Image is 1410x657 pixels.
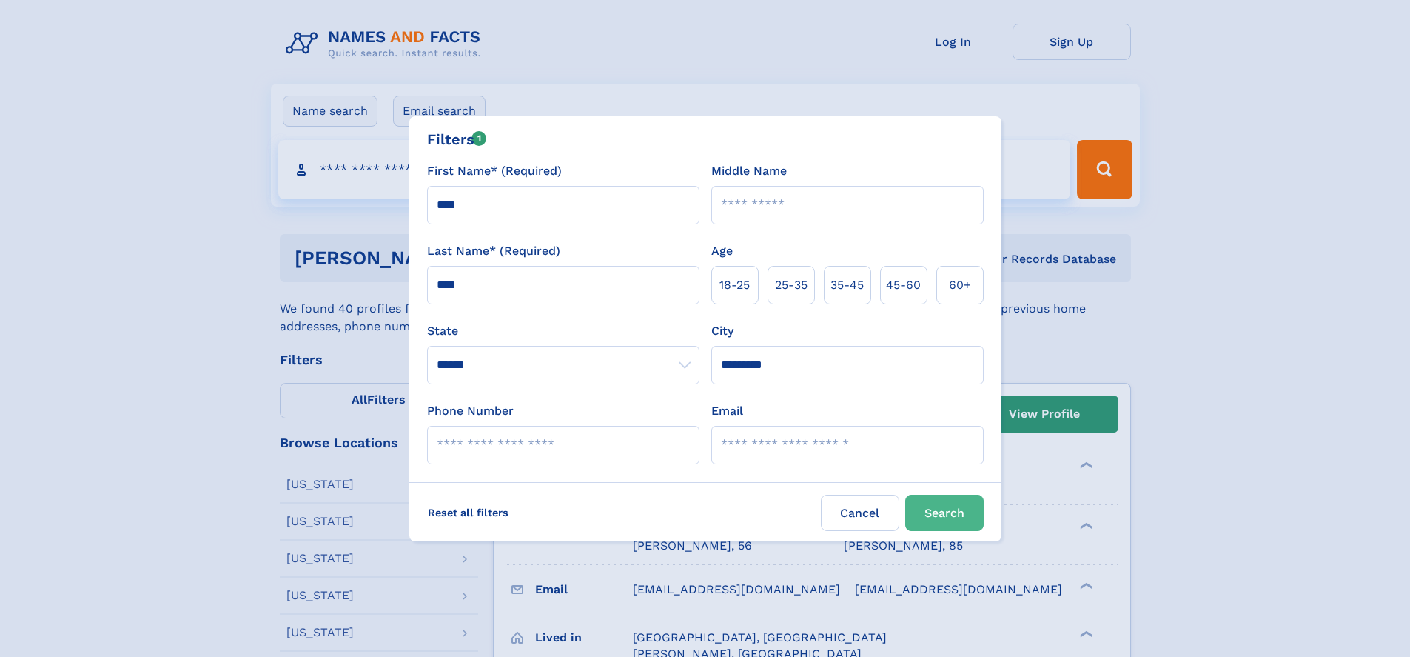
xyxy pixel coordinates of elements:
[427,242,560,260] label: Last Name* (Required)
[830,276,864,294] span: 35‑45
[711,402,743,420] label: Email
[949,276,971,294] span: 60+
[427,128,487,150] div: Filters
[775,276,808,294] span: 25‑35
[719,276,750,294] span: 18‑25
[821,495,899,531] label: Cancel
[711,162,787,180] label: Middle Name
[886,276,921,294] span: 45‑60
[427,162,562,180] label: First Name* (Required)
[427,322,699,340] label: State
[418,495,518,530] label: Reset all filters
[427,402,514,420] label: Phone Number
[905,495,984,531] button: Search
[711,322,733,340] label: City
[711,242,733,260] label: Age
